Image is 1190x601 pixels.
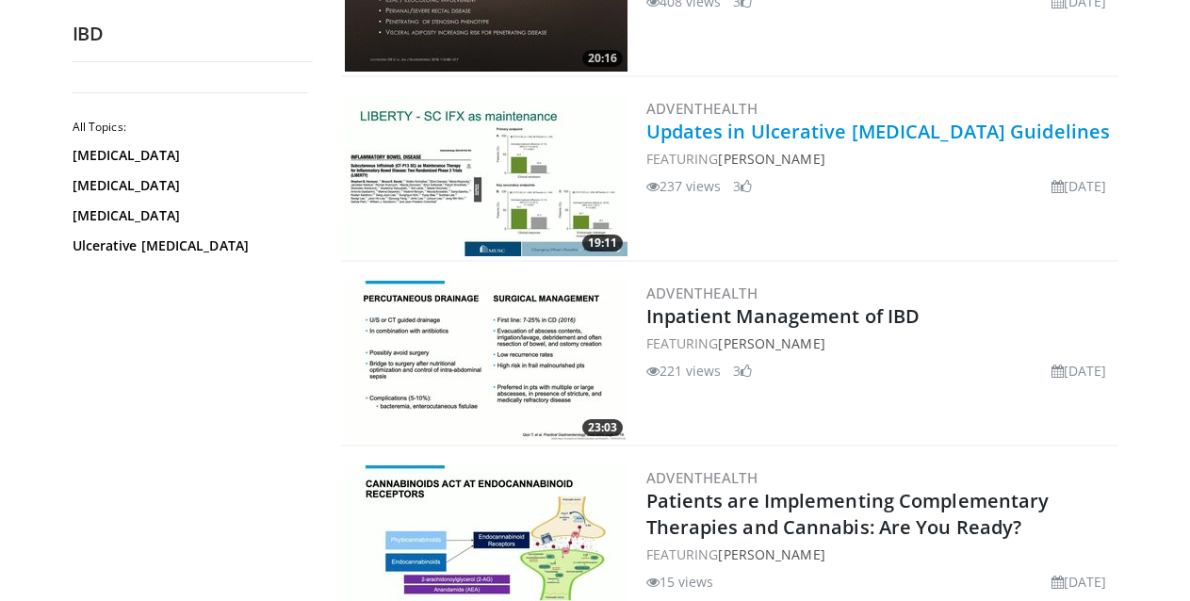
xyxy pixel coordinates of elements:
[345,96,628,256] a: 19:11
[646,544,1115,564] div: FEATURING
[646,284,758,302] a: AdventHealth
[582,419,623,436] span: 23:03
[646,99,758,118] a: AdventHealth
[646,176,722,196] li: 237 views
[345,281,628,441] img: f7c9af87-c89c-4ab1-bb67-cdcaa6395e26.300x170_q85_crop-smart_upscale.jpg
[582,50,623,67] span: 20:16
[1051,176,1107,196] li: [DATE]
[73,22,313,46] h2: IBD
[646,572,714,592] li: 15 views
[718,150,824,168] a: [PERSON_NAME]
[646,488,1050,540] a: Patients are Implementing Complementary Therapies and Cannabis: Are You Ready?
[646,468,758,487] a: AdventHealth
[345,281,628,441] a: 23:03
[733,361,752,381] li: 3
[73,146,303,165] a: [MEDICAL_DATA]
[73,236,303,255] a: Ulcerative [MEDICAL_DATA]
[345,96,628,256] img: 86d06df9-b58e-402a-9001-4580e6a92848.300x170_q85_crop-smart_upscale.jpg
[646,119,1111,144] a: Updates in Ulcerative [MEDICAL_DATA] Guidelines
[646,149,1115,169] div: FEATURING
[718,334,824,352] a: [PERSON_NAME]
[582,235,623,252] span: 19:11
[718,545,824,563] a: [PERSON_NAME]
[646,361,722,381] li: 221 views
[73,206,303,225] a: [MEDICAL_DATA]
[733,176,752,196] li: 3
[1051,572,1107,592] li: [DATE]
[1051,361,1107,381] li: [DATE]
[73,176,303,195] a: [MEDICAL_DATA]
[73,120,308,135] h2: All Topics:
[646,303,921,329] a: Inpatient Management of IBD
[646,333,1115,353] div: FEATURING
